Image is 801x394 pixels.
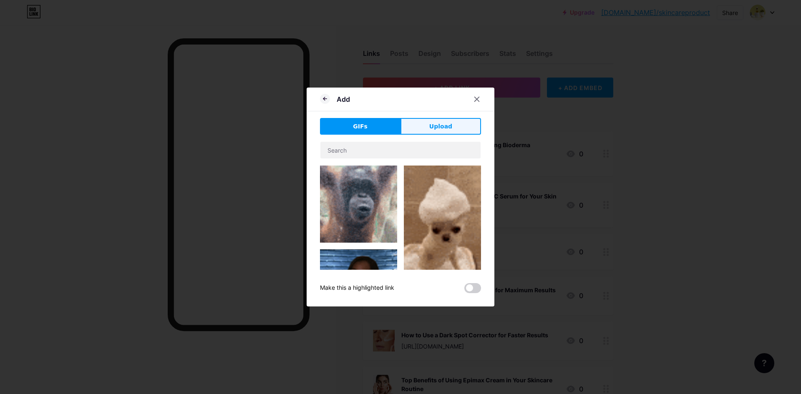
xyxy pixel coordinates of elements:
input: Search [320,142,481,158]
img: Gihpy [404,166,481,303]
span: Upload [429,122,452,131]
span: GIFs [353,122,368,131]
img: Gihpy [320,249,397,326]
button: GIFs [320,118,400,135]
button: Upload [400,118,481,135]
img: Gihpy [320,166,397,243]
div: Add [337,94,350,104]
div: Make this a highlighted link [320,283,394,293]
